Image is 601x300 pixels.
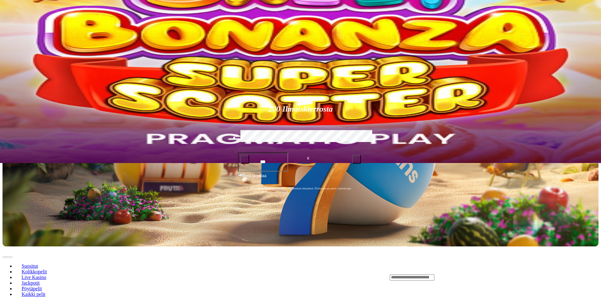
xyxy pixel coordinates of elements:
[240,173,266,184] span: Talleta ja pelaa
[15,289,52,299] a: Kaikki pelit
[240,155,249,164] button: minus icon
[19,292,48,297] span: Kaikki pelit
[390,274,434,281] input: Search
[281,129,320,147] label: €150
[238,172,363,184] button: Talleta ja pelaa
[15,278,46,287] a: Jackpotit
[323,129,362,147] label: €250
[19,286,45,291] span: Pöytäpelit
[15,272,53,282] a: Live Kasino
[19,269,50,274] span: Kolikkopelit
[15,267,53,276] a: Kolikkopelit
[15,261,45,271] a: Suositut
[19,263,40,269] span: Suositut
[19,280,42,286] span: Jackpotit
[307,155,309,161] span: €
[239,129,278,147] label: €50
[352,155,361,164] button: plus icon
[19,275,49,280] span: Live Kasino
[15,284,48,293] a: Pöytäpelit
[8,256,13,258] button: next slide
[243,172,245,176] span: €
[3,256,8,258] button: prev slide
